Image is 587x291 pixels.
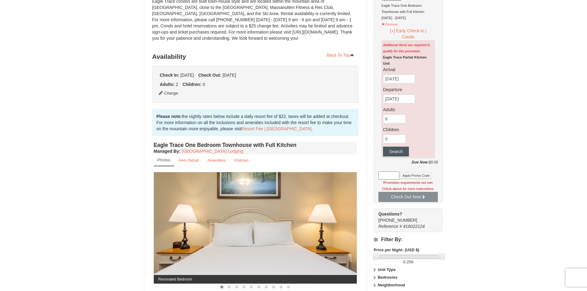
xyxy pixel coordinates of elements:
[381,27,435,40] button: [+] Early Check-in | Condo
[403,260,405,264] span: 0
[383,87,433,93] label: Departure
[378,267,396,272] strong: Unit Type
[160,73,179,78] strong: Check In:
[378,159,438,172] div: $0.00
[154,154,174,166] a: Photos
[154,149,179,154] span: Managed By
[383,43,430,53] em: Additional items are required to qualify for this promotion.
[157,158,170,162] small: Photos
[323,51,359,60] a: Back To Top
[383,127,433,133] label: Children
[222,73,236,78] span: [DATE]
[182,82,201,87] strong: Children:
[378,224,402,229] span: Reference #
[378,283,405,287] strong: Neighborhood
[152,109,359,136] div: the nightly rates below include a daily resort fee of $22, taxes will be added at checkout. For m...
[179,158,199,163] small: Item Detail
[383,67,433,73] label: Arrival
[234,158,249,163] small: Policies
[378,211,431,223] span: [PHONE_NUMBER]
[207,158,226,163] small: Amenities
[412,160,429,164] strong: Due Now:
[383,107,433,113] label: Adults
[407,260,414,264] span: 256
[175,154,203,166] a: Item Detail
[242,126,312,131] a: Resort Fee | [GEOGRAPHIC_DATA]
[203,154,230,166] a: Amenities
[154,142,357,148] h4: Eagle Trace One Bedroom Townhouse with Full Kitchen
[152,51,359,63] h3: Availability
[378,212,402,216] strong: Questions?
[378,192,438,202] button: Check Out Now
[154,172,357,283] img: Renovated Bedroom
[176,82,178,87] span: 2
[182,149,243,154] a: [GEOGRAPHIC_DATA] Lodging
[160,82,175,87] strong: Adults:
[198,73,221,78] strong: Check Out:
[383,147,409,156] button: Search
[400,172,432,179] button: Apply Promo Code
[154,149,181,154] strong: :
[374,237,442,242] h4: Filter By:
[157,114,182,119] strong: Please note:
[374,248,419,252] strong: Price per Night: (USD $)
[383,55,426,65] strong: Eagle Trace Partial Kitchen Unit
[180,73,194,78] span: [DATE]
[203,82,205,87] span: 0
[403,224,425,229] span: 416022124
[378,180,438,192] div: Promotion requirements not met. Check above for more instructions.
[230,154,253,166] a: Policies
[383,181,384,184] strong: !
[158,90,179,97] button: Change
[154,275,357,284] span: Renovated Bedroom
[378,275,397,280] strong: Bedrooms
[374,259,442,265] label: -
[381,20,398,27] button: Remove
